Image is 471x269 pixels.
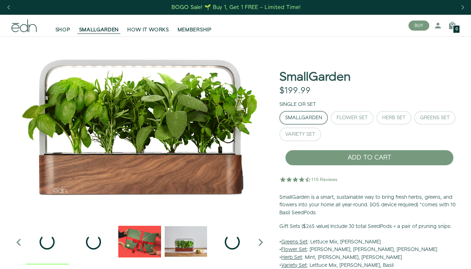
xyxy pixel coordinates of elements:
[55,26,70,33] span: SHOP
[279,127,321,141] button: Variety Set
[173,18,216,33] a: MEMBERSHIP
[279,86,311,96] div: $199.99
[456,27,458,31] span: 0
[279,111,328,125] button: SmallGarden
[279,101,316,108] label: Single or Set
[281,238,307,246] u: Greens Set
[178,26,212,33] span: MEMBERSHIP
[79,26,119,33] span: SMALLGARDEN
[118,220,161,263] img: EMAILS_-_Holiday_21_PT1_28_9986b34a-7908-4121-b1c1-9595d1e43abe_1024x.png
[382,115,406,120] div: Herb Set
[376,111,411,125] button: Herb Set
[281,246,307,253] u: Flower Set
[415,247,464,265] iframe: Abre um widget para que você possa encontrar mais informações
[279,194,459,217] p: SmallGarden is a smart, sustainable way to bring fresh herbs, greens, and flowers into your home ...
[420,115,450,120] div: Greens Set
[165,220,207,263] img: edn-smallgarden-mixed-herbs-table-product-2000px_1024x.jpg
[12,36,268,216] img: Official-EDN-SMALLGARDEN-HERB-HERO-SLV-2000px_4096x.png
[279,223,452,230] b: Gift Sets ($265 value) Include 30 total SeedPods + a pair of pruning snips:
[72,220,115,265] div: 2 / 6
[279,172,339,187] img: 4.5 star rating
[285,132,315,137] div: Variety Set
[12,235,26,250] i: Previous slide
[337,115,368,120] div: Flower Set
[171,2,302,13] a: BOGO Sale! 🌱 Buy 1, Get 1 FREE – Limited Time!
[26,220,69,265] div: 1 / 6
[285,150,454,166] button: ADD TO CART
[408,21,429,31] button: BUY
[165,220,207,265] div: 4 / 6
[285,115,322,120] div: SmallGarden
[331,111,374,125] button: Flower Set
[281,262,307,269] u: Variety Set
[279,71,351,84] h1: SmallGarden
[281,254,302,261] u: Herb Set
[118,220,161,265] div: 3 / 6
[253,235,268,250] i: Next slide
[414,111,456,125] button: Greens Set
[127,26,169,33] span: HOW IT WORKS
[211,220,253,265] div: 5 / 6
[75,18,123,33] a: SMALLGARDEN
[172,4,301,11] div: BOGO Sale! 🌱 Buy 1, Get 1 FREE – Limited Time!
[12,36,268,216] div: 1 / 6
[123,18,173,33] a: HOW IT WORKS
[51,18,75,33] a: SHOP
